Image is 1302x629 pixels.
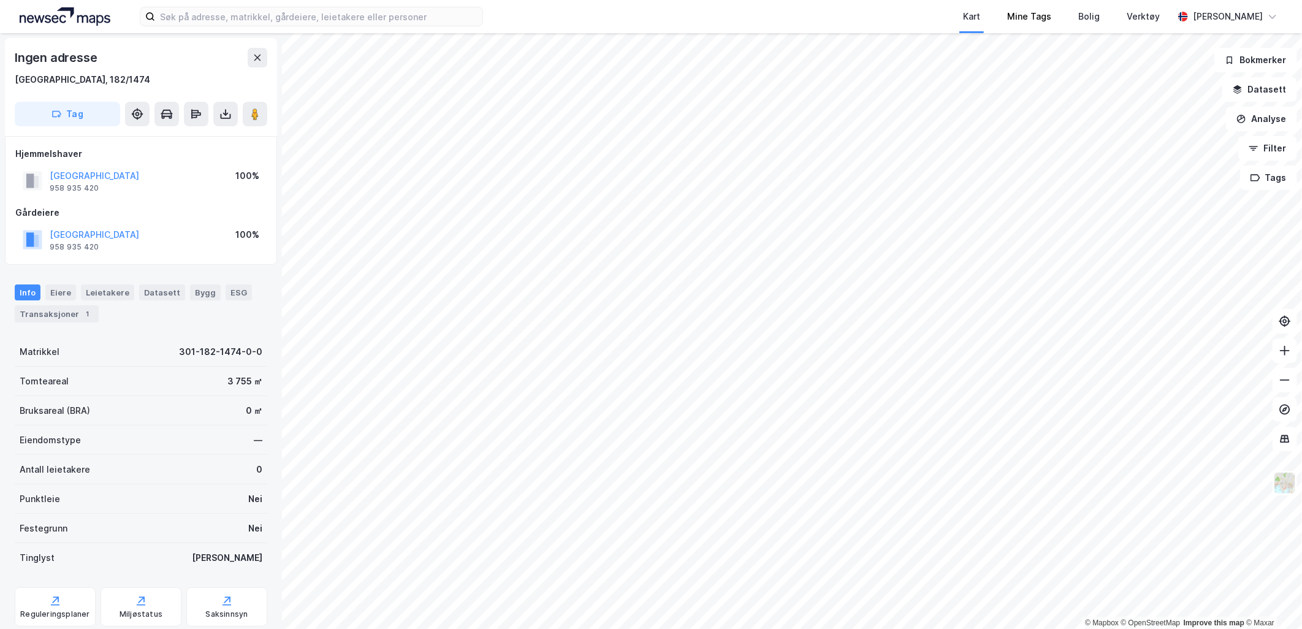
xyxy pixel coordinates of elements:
[15,205,267,220] div: Gårdeiere
[15,147,267,161] div: Hjemmelshaver
[50,183,99,193] div: 958 935 420
[15,284,40,300] div: Info
[1184,619,1244,627] a: Improve this map
[1222,77,1297,102] button: Datasett
[20,551,55,565] div: Tinglyst
[248,492,262,506] div: Nei
[1007,9,1051,24] div: Mine Tags
[20,374,69,389] div: Tomteareal
[235,227,259,242] div: 100%
[82,308,94,320] div: 1
[1078,9,1100,24] div: Bolig
[20,462,90,477] div: Antall leietakere
[120,609,162,619] div: Miljøstatus
[20,345,59,359] div: Matrikkel
[20,609,89,619] div: Reguleringsplaner
[45,284,76,300] div: Eiere
[192,551,262,565] div: [PERSON_NAME]
[190,284,221,300] div: Bygg
[1085,619,1119,627] a: Mapbox
[227,374,262,389] div: 3 755 ㎡
[20,403,90,418] div: Bruksareal (BRA)
[20,433,81,448] div: Eiendomstype
[1226,107,1297,131] button: Analyse
[179,345,262,359] div: 301-182-1474-0-0
[20,492,60,506] div: Punktleie
[248,521,262,536] div: Nei
[81,284,134,300] div: Leietakere
[15,72,150,87] div: [GEOGRAPHIC_DATA], 182/1474
[139,284,185,300] div: Datasett
[1273,471,1296,495] img: Z
[15,48,99,67] div: Ingen adresse
[256,462,262,477] div: 0
[155,7,482,26] input: Søk på adresse, matrikkel, gårdeiere, leietakere eller personer
[15,305,99,322] div: Transaksjoner
[1121,619,1181,627] a: OpenStreetMap
[50,242,99,252] div: 958 935 420
[20,7,110,26] img: logo.a4113a55bc3d86da70a041830d287a7e.svg
[1214,48,1297,72] button: Bokmerker
[1240,166,1297,190] button: Tags
[246,403,262,418] div: 0 ㎡
[1127,9,1160,24] div: Verktøy
[235,169,259,183] div: 100%
[1238,136,1297,161] button: Filter
[206,609,248,619] div: Saksinnsyn
[15,102,120,126] button: Tag
[963,9,980,24] div: Kart
[226,284,252,300] div: ESG
[1193,9,1263,24] div: [PERSON_NAME]
[20,521,67,536] div: Festegrunn
[1241,570,1302,629] iframe: Chat Widget
[254,433,262,448] div: —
